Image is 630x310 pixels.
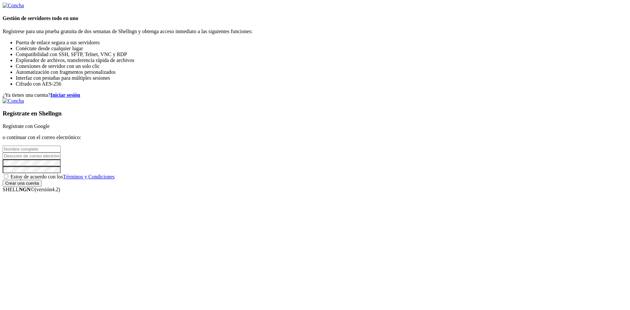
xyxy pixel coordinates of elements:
font: Cifrado con AES-256 [16,81,61,87]
img: Concha [3,3,24,9]
input: Dirección de correo electrónico [3,153,61,159]
a: Términos y Condiciones [63,174,115,179]
font: Conexiones de servidor con un solo clic [16,63,100,69]
font: Automatización con fragmentos personalizados [16,69,115,75]
font: © [31,187,34,192]
font: Regístrate con Google [3,123,50,129]
span: 4.2.0 [35,187,60,192]
font: 4.2 [52,187,58,192]
img: Concha [3,98,24,104]
font: ¿Ya tienes una cuenta? [3,92,50,98]
font: Explorador de archivos, transferencia rápida de archivos [16,57,134,63]
font: (versión [35,187,52,192]
input: Crear una cuenta [3,180,42,187]
font: Regístrate en Shellngn [3,110,62,117]
font: Interfaz con pestañas para múltiples sesiones [16,75,110,81]
input: Estoy de acuerdo con losTérminos y Condiciones [4,174,8,178]
font: Puerta de enlace segura a sus servidores [16,40,100,45]
font: o continuar con el correo electrónico: [3,134,81,140]
a: Iniciar sesión [50,92,80,98]
font: NGN [19,187,31,192]
font: Regístrese para una prueba gratuita de dos semanas de Shellngn y obtenga acceso inmediato a las s... [3,29,253,34]
font: Compatibilidad con SSH, SFTP, Telnet, VNC y RDP [16,52,127,57]
font: ) [58,187,60,192]
input: Nombre completo [3,146,61,153]
font: SHELL [3,187,19,192]
font: Estoy de acuerdo con los [10,174,63,179]
font: Conéctate desde cualquier lugar [16,46,83,51]
font: Gestión de servidores todo en uno [3,15,78,21]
